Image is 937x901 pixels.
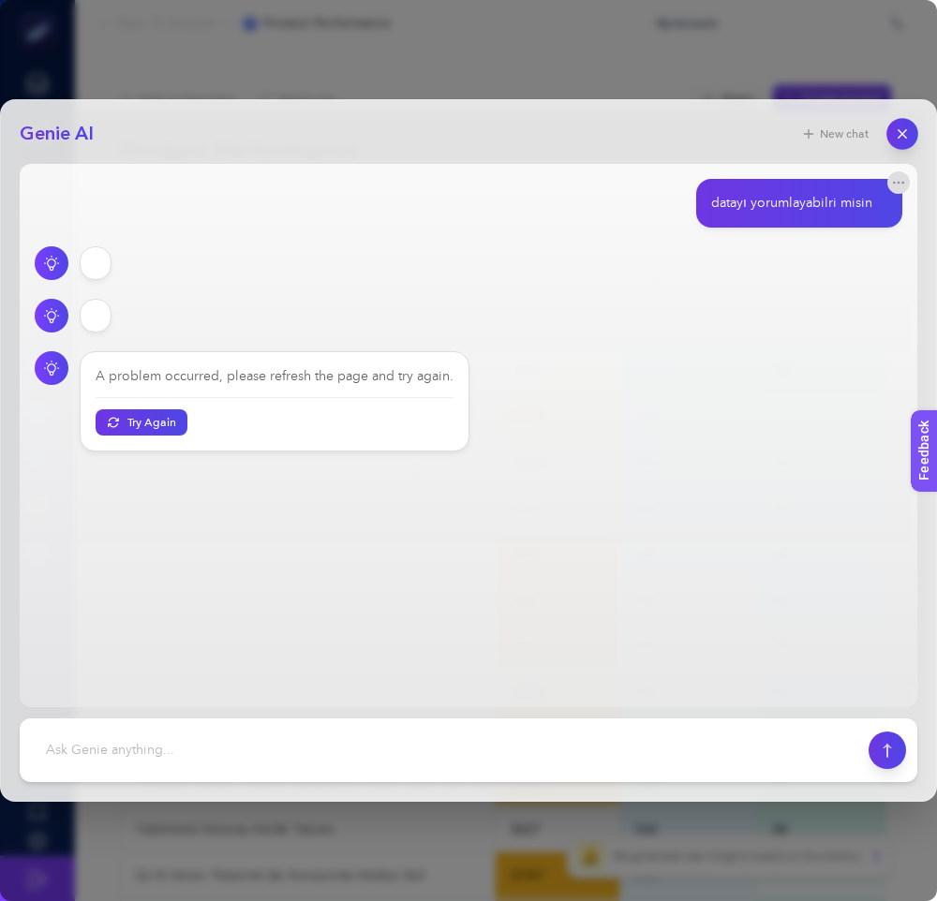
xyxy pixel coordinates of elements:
[96,367,454,386] div: A problem occurred, please refresh the page and try again.
[711,194,872,213] div: datayı yorumlayabilri misin
[20,121,94,147] h2: Genie AI
[96,409,187,436] button: Try Again
[11,6,71,21] span: Feedback
[790,121,880,147] button: New chat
